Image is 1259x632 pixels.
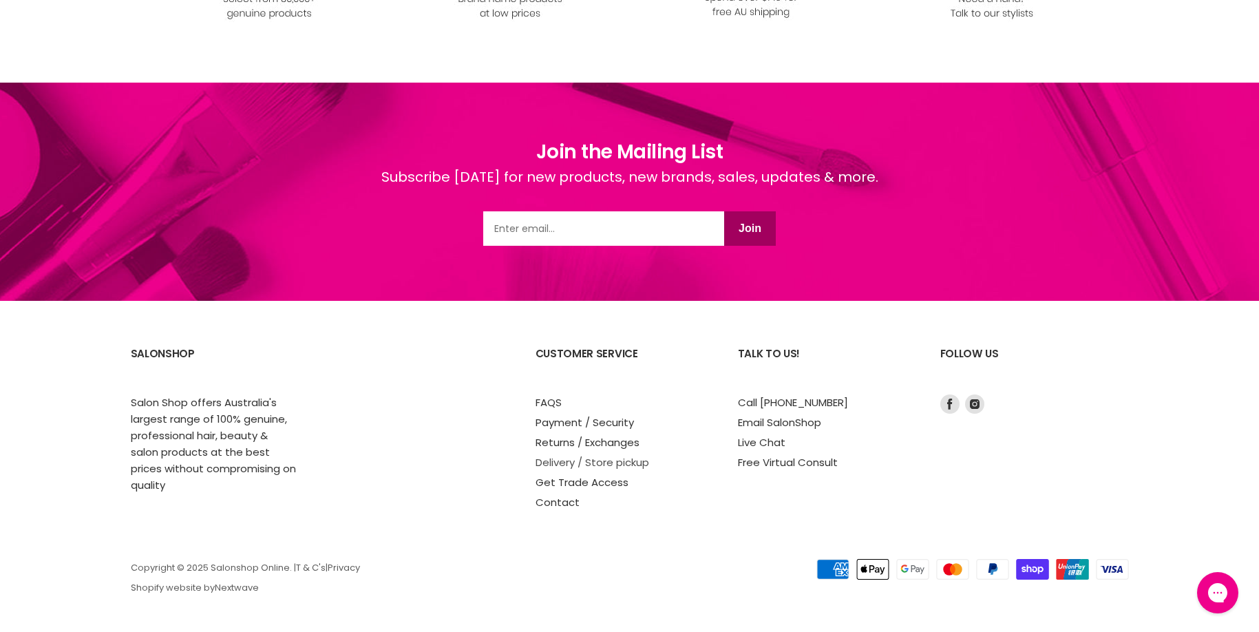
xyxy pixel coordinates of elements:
a: Email SalonShop [738,415,821,430]
p: Salon Shop offers Australia's largest range of 100% genuine, professional hair, beauty & salon pr... [131,394,296,494]
h2: SalonShop [131,337,306,394]
h2: Talk to us! [738,337,913,394]
a: Privacy [328,561,360,574]
a: Payment / Security [536,415,634,430]
a: Nextwave [215,581,259,594]
button: Join [724,211,776,246]
h1: Join the Mailing List [381,138,878,167]
iframe: Gorgias live chat messenger [1190,567,1245,618]
a: FAQS [536,395,562,410]
a: Free Virtual Consult [738,455,838,470]
div: Subscribe [DATE] for new products, new brands, sales, updates & more. [381,167,878,211]
a: Live Chat [738,435,785,450]
h2: Follow us [940,337,1129,394]
input: Email [483,211,724,246]
a: Call [PHONE_NUMBER] [738,395,848,410]
a: Returns / Exchanges [536,435,639,450]
a: T & C's [296,561,326,574]
h2: Customer Service [536,337,710,394]
p: Copyright © 2025 Salonshop Online. | | Shopify website by [131,563,721,594]
a: Get Trade Access [536,475,628,489]
a: Contact [536,495,580,509]
a: Delivery / Store pickup [536,455,649,470]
